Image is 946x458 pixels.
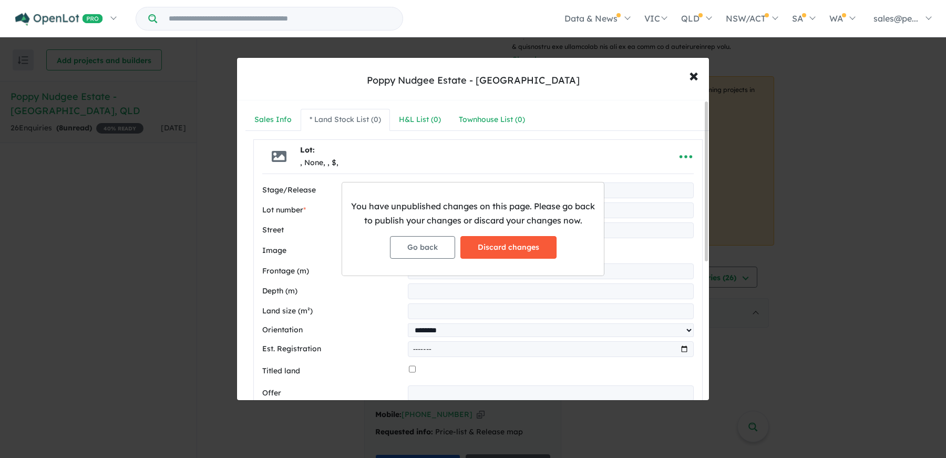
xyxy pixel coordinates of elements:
button: Go back [390,236,455,259]
button: Discard changes [460,236,557,259]
img: Openlot PRO Logo White [15,13,103,26]
span: sales@pe... [873,13,918,24]
p: You have unpublished changes on this page. Please go back to publish your changes or discard your... [351,199,595,228]
input: Try estate name, suburb, builder or developer [159,7,400,30]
